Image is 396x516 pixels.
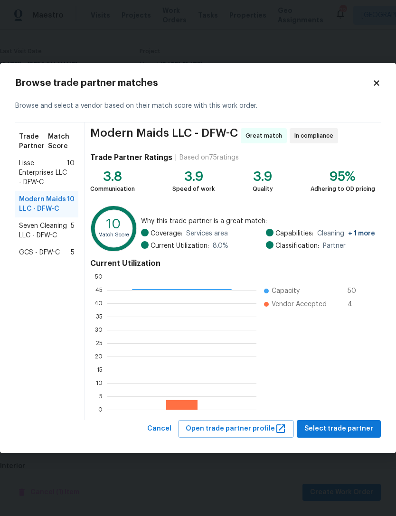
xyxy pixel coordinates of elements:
[71,221,75,240] span: 5
[48,132,75,151] span: Match Score
[90,259,375,268] h4: Current Utilization
[95,287,103,293] text: 45
[186,229,228,238] span: Services area
[98,407,103,413] text: 0
[90,184,135,194] div: Communication
[186,423,286,435] span: Open trade partner profile
[15,90,381,122] div: Browse and select a vendor based on their match score with this work order.
[106,218,121,231] text: 10
[95,327,103,333] text: 30
[272,300,327,309] span: Vendor Accepted
[98,232,129,237] text: Match Score
[297,420,381,438] button: Select trade partner
[275,241,319,251] span: Classification:
[96,314,103,319] text: 35
[179,153,239,162] div: Based on 75 ratings
[90,172,135,181] div: 3.8
[151,229,182,238] span: Coverage:
[71,248,75,257] span: 5
[151,241,209,251] span: Current Utilization:
[275,229,313,238] span: Capabilities:
[304,423,373,435] span: Select trade partner
[90,128,238,143] span: Modern Maids LLC - DFW-C
[253,172,273,181] div: 3.9
[317,229,375,238] span: Cleaning
[90,153,172,162] h4: Trade Partner Ratings
[95,354,103,359] text: 20
[147,423,171,435] span: Cancel
[141,216,375,226] span: Why this trade partner is a great match:
[96,380,103,386] text: 10
[348,230,375,237] span: + 1 more
[245,131,286,141] span: Great match
[311,184,375,194] div: Adhering to OD pricing
[19,132,48,151] span: Trade Partner
[311,172,375,181] div: 95%
[213,241,228,251] span: 8.0 %
[348,300,363,309] span: 4
[19,248,60,257] span: GCS - DFW-C
[19,221,71,240] span: Seven Cleaning LLC - DFW-C
[172,153,179,162] div: |
[348,286,363,296] span: 50
[15,78,372,88] h2: Browse trade partner matches
[172,172,215,181] div: 3.9
[178,420,294,438] button: Open trade partner profile
[19,195,67,214] span: Modern Maids LLC - DFW-C
[94,300,103,306] text: 40
[96,340,103,346] text: 25
[323,241,346,251] span: Partner
[172,184,215,194] div: Speed of work
[67,195,75,214] span: 10
[143,420,175,438] button: Cancel
[99,394,103,399] text: 5
[97,367,103,373] text: 15
[95,274,103,280] text: 50
[272,286,300,296] span: Capacity
[67,159,75,187] span: 10
[19,159,67,187] span: Lisse Enterprises LLC - DFW-C
[253,184,273,194] div: Quality
[294,131,337,141] span: In compliance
